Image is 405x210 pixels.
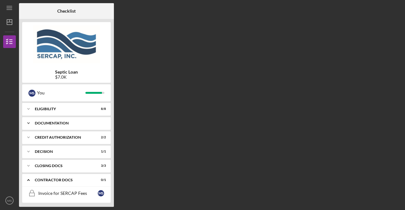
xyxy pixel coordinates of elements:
div: $7.0K [55,75,78,80]
div: 2 / 2 [95,135,106,139]
text: MS [7,199,12,202]
div: Invoice for SERCAP Fees [38,191,98,196]
div: 0 / 1 [95,178,106,182]
div: 1 / 1 [95,150,106,153]
b: Checklist [57,9,76,14]
a: Invoice for SERCAP FeesMS [25,187,108,200]
div: Documentation [35,121,103,125]
button: MS [3,194,16,207]
div: CLOSING DOCS [35,164,90,168]
div: Decision [35,150,90,153]
img: Product logo [22,25,111,63]
div: You [37,87,85,98]
div: Eligibility [35,107,90,111]
div: Contractor Docs [35,178,90,182]
div: 3 / 3 [95,164,106,168]
div: 8 / 8 [95,107,106,111]
div: CREDIT AUTHORIZATION [35,135,90,139]
div: M S [28,90,35,97]
b: Septic Loan [55,69,78,75]
div: M S [98,190,104,196]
